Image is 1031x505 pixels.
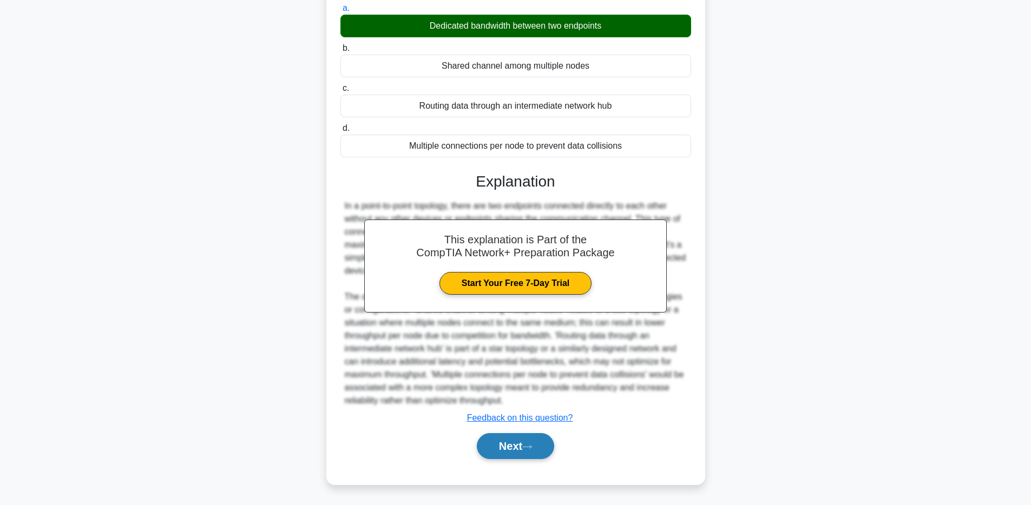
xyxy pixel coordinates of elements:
[467,413,573,422] a: Feedback on this question?
[347,172,685,191] h3: Explanation
[340,55,691,77] div: Shared channel among multiple nodes
[343,3,350,12] span: a.
[340,95,691,117] div: Routing data through an intermediate network hub
[340,15,691,37] div: Dedicated bandwidth between two endpoints
[340,135,691,157] div: Multiple connections per node to prevent data collisions
[439,272,592,295] a: Start Your Free 7-Day Trial
[343,43,350,52] span: b.
[345,200,687,407] div: In a point-to-point topology, there are two endpoints connected directly to each other without an...
[343,123,350,132] span: d.
[477,433,554,459] button: Next
[343,83,349,92] span: c.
